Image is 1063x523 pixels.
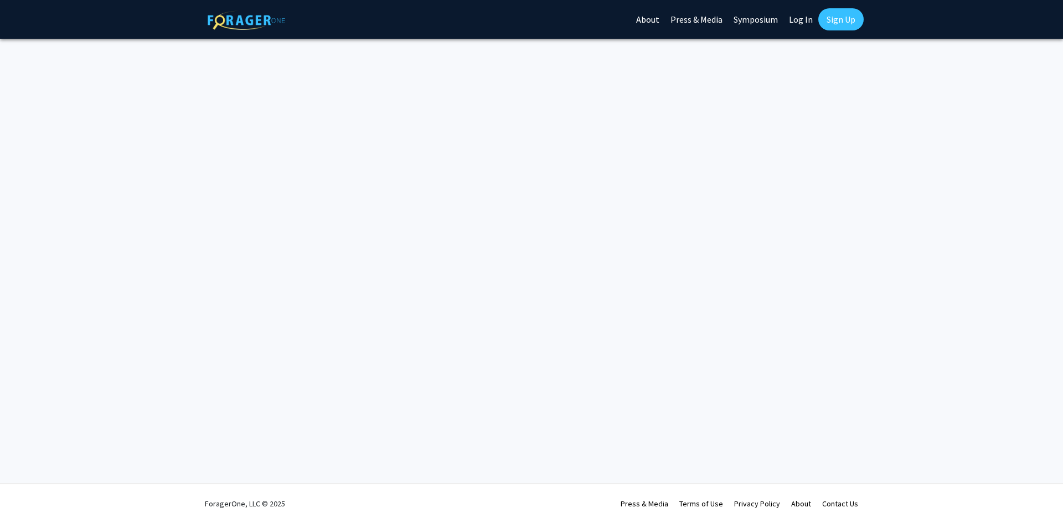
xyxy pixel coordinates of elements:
[208,11,285,30] img: ForagerOne Logo
[205,484,285,523] div: ForagerOne, LLC © 2025
[791,499,811,509] a: About
[679,499,723,509] a: Terms of Use
[621,499,668,509] a: Press & Media
[734,499,780,509] a: Privacy Policy
[822,499,858,509] a: Contact Us
[818,8,864,30] a: Sign Up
